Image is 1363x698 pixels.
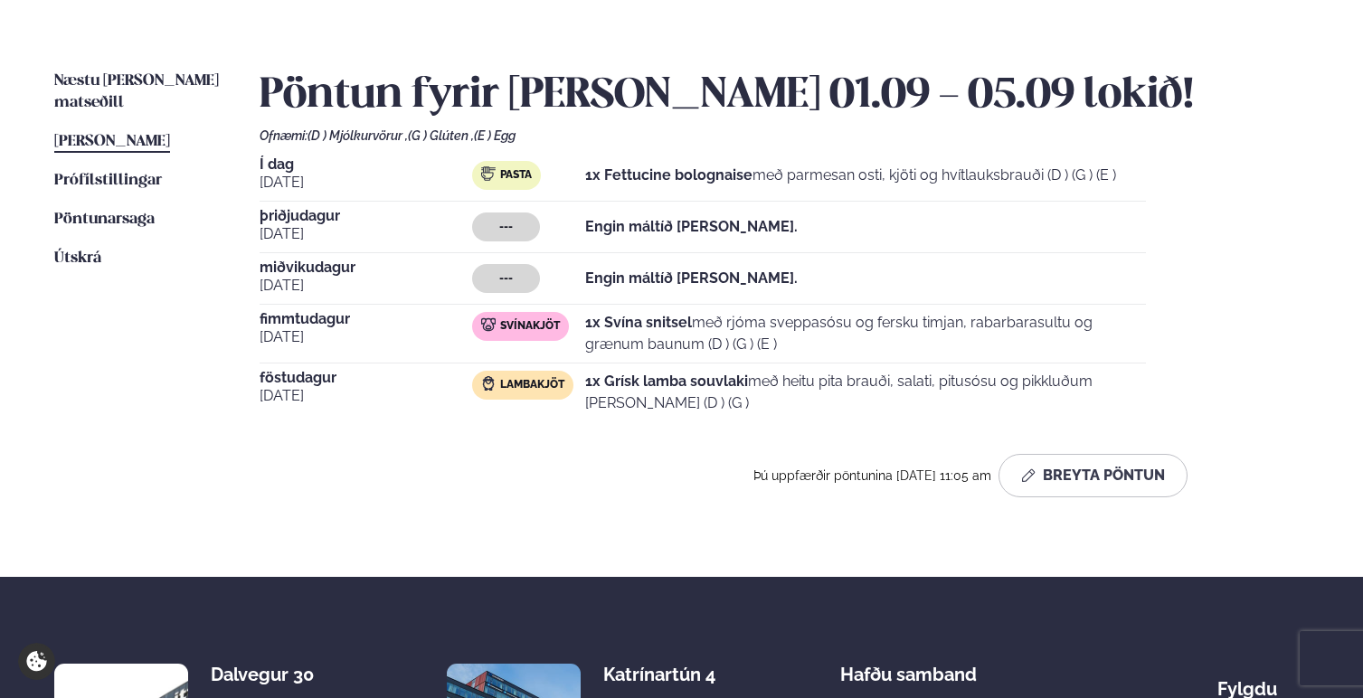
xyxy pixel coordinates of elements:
span: Hafðu samband [840,649,977,685]
span: miðvikudagur [260,260,472,275]
a: Prófílstillingar [54,170,162,192]
p: með parmesan osti, kjöti og hvítlauksbrauði (D ) (G ) (E ) [585,165,1116,186]
strong: 1x Svína snitsel [585,314,692,331]
a: Útskrá [54,248,101,269]
strong: 1x Grísk lamba souvlaki [585,373,748,390]
span: Útskrá [54,250,101,266]
span: (E ) Egg [474,128,516,143]
p: með heitu pita brauði, salati, pitusósu og pikkluðum [PERSON_NAME] (D ) (G ) [585,371,1146,414]
button: Breyta Pöntun [999,454,1188,497]
p: með rjóma sveppasósu og fersku timjan, rabarbarasultu og grænum baunum (D ) (G ) (E ) [585,312,1146,355]
img: pork.svg [481,317,496,332]
span: Í dag [260,157,472,172]
span: [DATE] [260,326,472,348]
span: Svínakjöt [500,319,560,334]
span: --- [499,220,513,234]
a: Pöntunarsaga [54,209,155,231]
img: pasta.svg [481,166,496,181]
div: Dalvegur 30 [211,664,355,685]
a: Næstu [PERSON_NAME] matseðill [54,71,223,114]
span: Þú uppfærðir pöntunina [DATE] 11:05 am [753,468,991,483]
span: föstudagur [260,371,472,385]
span: (D ) Mjólkurvörur , [308,128,408,143]
div: Katrínartún 4 [603,664,747,685]
strong: 1x Fettucine bolognaise [585,166,752,184]
span: [DATE] [260,223,472,245]
span: fimmtudagur [260,312,472,326]
span: [PERSON_NAME] [54,134,170,149]
div: Ofnæmi: [260,128,1309,143]
span: [DATE] [260,172,472,193]
strong: Engin máltíð [PERSON_NAME]. [585,269,798,287]
span: þriðjudagur [260,209,472,223]
h2: Pöntun fyrir [PERSON_NAME] 01.09 - 05.09 lokið! [260,71,1309,121]
span: Prófílstillingar [54,173,162,188]
a: Cookie settings [18,643,55,680]
span: (G ) Glúten , [408,128,474,143]
span: [DATE] [260,385,472,407]
span: Pöntunarsaga [54,212,155,227]
span: Pasta [500,168,532,183]
a: [PERSON_NAME] [54,131,170,153]
span: [DATE] [260,275,472,297]
span: Lambakjöt [500,378,564,392]
strong: Engin máltíð [PERSON_NAME]. [585,218,798,235]
img: Lamb.svg [481,376,496,391]
span: --- [499,271,513,286]
span: Næstu [PERSON_NAME] matseðill [54,73,219,110]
